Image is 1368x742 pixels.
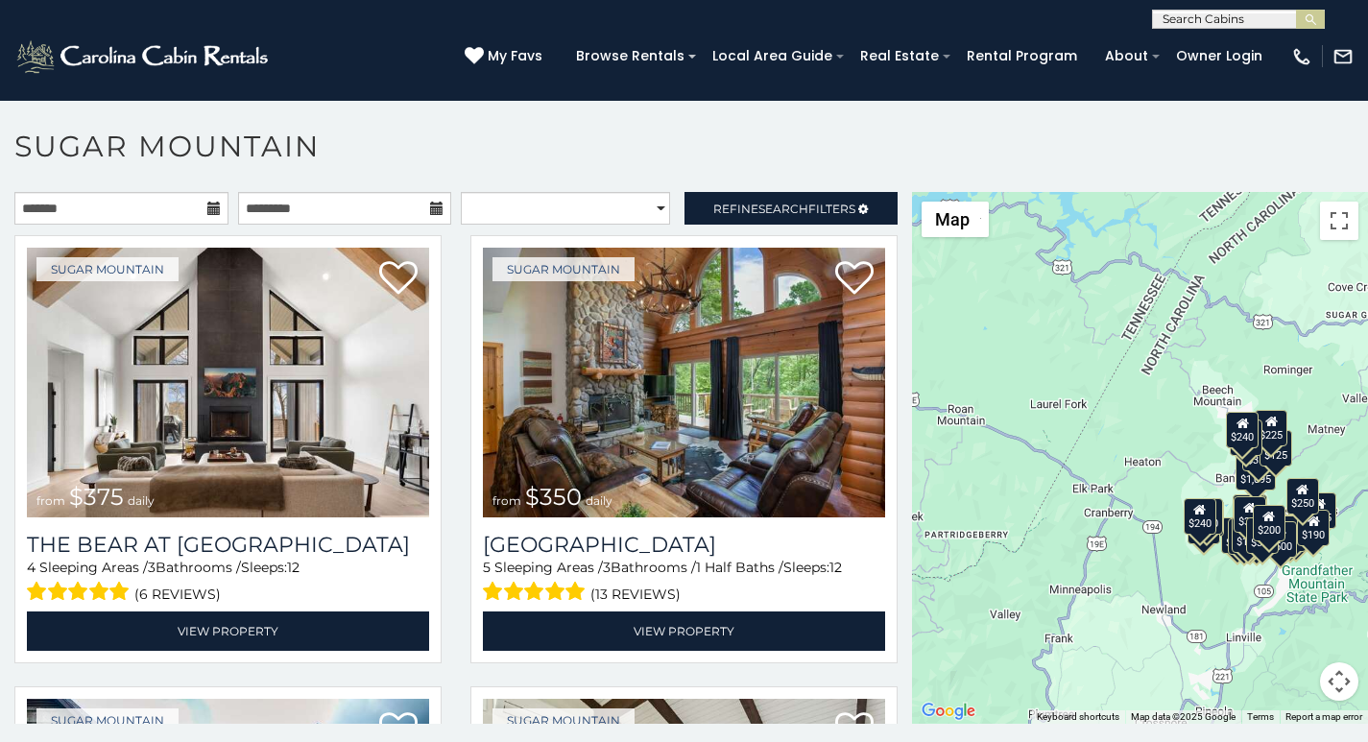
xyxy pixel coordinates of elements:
[379,259,418,299] a: Add to favorites
[525,483,582,511] span: $350
[1235,454,1275,491] div: $1,095
[483,248,885,517] img: Grouse Moor Lodge
[957,41,1087,71] a: Rental Program
[1303,492,1335,529] div: $155
[492,257,635,281] a: Sugar Mountain
[758,202,808,216] span: Search
[483,559,491,576] span: 5
[1285,478,1318,515] div: $250
[483,558,885,607] div: Sleeping Areas / Bathrooms / Sleeps:
[36,257,179,281] a: Sugar Mountain
[1246,517,1279,554] div: $350
[483,248,885,517] a: Grouse Moor Lodge from $350 daily
[483,532,885,558] h3: Grouse Moor Lodge
[27,532,429,558] h3: The Bear At Sugar Mountain
[27,559,36,576] span: 4
[1190,500,1223,537] div: $225
[69,483,124,511] span: $375
[36,708,179,732] a: Sugar Mountain
[1183,498,1215,535] div: $240
[1259,430,1291,467] div: $125
[27,248,429,517] a: The Bear At Sugar Mountain from $375 daily
[603,559,611,576] span: 3
[1231,516,1263,553] div: $175
[1252,505,1284,541] div: $200
[922,202,989,237] button: Change map style
[851,41,948,71] a: Real Estate
[1233,496,1265,533] div: $300
[1037,710,1119,724] button: Keyboard shortcuts
[703,41,842,71] a: Local Area Guide
[27,611,429,651] a: View Property
[829,559,842,576] span: 12
[1232,494,1264,531] div: $190
[1247,711,1274,722] a: Terms
[27,532,429,558] a: The Bear At [GEOGRAPHIC_DATA]
[566,41,694,71] a: Browse Rentals
[590,582,681,607] span: (13 reviews)
[483,611,885,651] a: View Property
[935,209,970,229] span: Map
[148,559,156,576] span: 3
[1291,46,1312,67] img: phone-regular-white.png
[917,699,980,724] a: Open this area in Google Maps (opens a new window)
[1226,412,1259,448] div: $240
[586,493,612,508] span: daily
[1320,202,1358,240] button: Toggle fullscreen view
[27,558,429,607] div: Sleeping Areas / Bathrooms / Sleeps:
[27,248,429,517] img: The Bear At Sugar Mountain
[917,699,980,724] img: Google
[128,493,155,508] span: daily
[1255,410,1287,446] div: $225
[1166,41,1272,71] a: Owner Login
[696,559,783,576] span: 1 Half Baths /
[713,202,855,216] span: Refine Filters
[1131,711,1236,722] span: Map data ©2025 Google
[134,582,221,607] span: (6 reviews)
[1297,510,1330,546] div: $190
[483,532,885,558] a: [GEOGRAPHIC_DATA]
[1229,419,1261,456] div: $170
[835,259,874,299] a: Add to favorites
[1285,711,1362,722] a: Report a map error
[14,37,274,76] img: White-1-2.png
[488,46,542,66] span: My Favs
[492,493,521,508] span: from
[465,46,547,67] a: My Favs
[1320,662,1358,701] button: Map camera controls
[1228,518,1260,555] div: $155
[492,708,635,732] a: Sugar Mountain
[1189,498,1222,535] div: $210
[1332,46,1354,67] img: mail-regular-white.png
[1273,515,1306,552] div: $195
[287,559,300,576] span: 12
[36,493,65,508] span: from
[1095,41,1158,71] a: About
[684,192,899,225] a: RefineSearchFilters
